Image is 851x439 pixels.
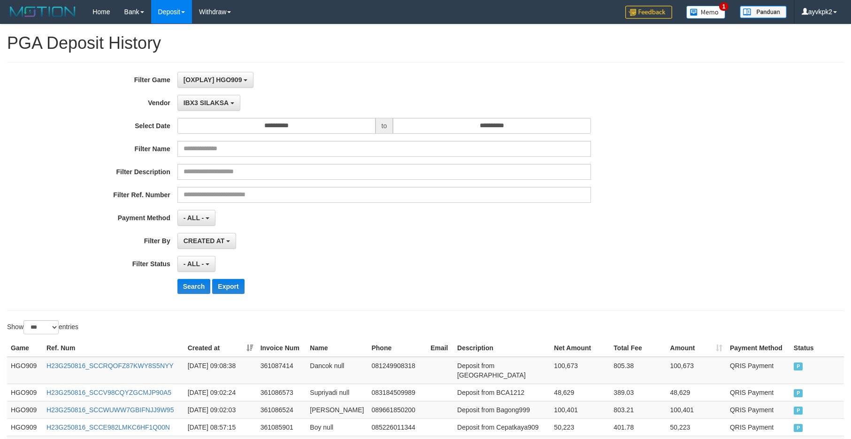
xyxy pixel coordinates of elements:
td: 100,401 [550,401,610,418]
span: PAID [794,407,803,415]
td: [DATE] 09:08:38 [184,357,257,384]
button: [OXPLAY] HGO909 [177,72,254,88]
span: - ALL - [184,214,204,222]
th: Phone [368,339,427,357]
button: Search [177,279,211,294]
td: HGO909 [7,357,43,384]
span: 1 [719,2,729,11]
span: IBX3 SILAKSA [184,99,229,107]
td: [DATE] 09:02:03 [184,401,257,418]
td: Supriyadi null [306,384,368,401]
td: QRIS Payment [726,357,790,384]
td: QRIS Payment [726,401,790,418]
select: Showentries [23,320,59,334]
td: 081249908318 [368,357,427,384]
td: 50,223 [550,418,610,436]
span: [OXPLAY] HGO909 [184,76,242,84]
td: Dancok null [306,357,368,384]
button: Export [212,279,244,294]
th: Description [453,339,550,357]
th: Total Fee [610,339,666,357]
span: CREATED AT [184,237,225,245]
td: 401.78 [610,418,666,436]
span: PAID [794,362,803,370]
a: H23G250816_SCCV98CQYZGCMJP90A5 [46,389,171,396]
td: HGO909 [7,384,43,401]
td: [DATE] 08:57:15 [184,418,257,436]
th: Email [427,339,453,357]
td: 361086573 [257,384,307,401]
th: Name [306,339,368,357]
h1: PGA Deposit History [7,34,844,53]
td: 100,673 [667,357,726,384]
td: 361087414 [257,357,307,384]
th: Net Amount [550,339,610,357]
img: Feedback.jpg [625,6,672,19]
img: MOTION_logo.png [7,5,78,19]
a: H23G250816_SCCWUWW7GBIFNJJ9W95 [46,406,174,414]
span: PAID [794,424,803,432]
th: Ref. Num [43,339,184,357]
td: 389.03 [610,384,666,401]
td: Deposit from Bagong999 [453,401,550,418]
td: Deposit from [GEOGRAPHIC_DATA] [453,357,550,384]
td: 100,401 [667,401,726,418]
th: Invoice Num [257,339,307,357]
td: 100,673 [550,357,610,384]
td: 805.38 [610,357,666,384]
td: Deposit from Cepatkaya909 [453,418,550,436]
td: QRIS Payment [726,418,790,436]
td: 48,629 [550,384,610,401]
td: [DATE] 09:02:24 [184,384,257,401]
td: 803.21 [610,401,666,418]
th: Amount: activate to sort column ascending [667,339,726,357]
td: 085226011344 [368,418,427,436]
span: - ALL - [184,260,204,268]
th: Payment Method [726,339,790,357]
img: Button%20Memo.svg [686,6,726,19]
td: 361085901 [257,418,307,436]
td: 083184509989 [368,384,427,401]
th: Created at: activate to sort column ascending [184,339,257,357]
td: Deposit from BCA1212 [453,384,550,401]
td: Boy null [306,418,368,436]
th: Status [790,339,844,357]
img: panduan.png [740,6,787,18]
td: 361086524 [257,401,307,418]
td: 48,629 [667,384,726,401]
button: IBX3 SILAKSA [177,95,240,111]
button: CREATED AT [177,233,237,249]
span: to [376,118,393,134]
label: Show entries [7,320,78,334]
td: 089661850200 [368,401,427,418]
th: Game [7,339,43,357]
td: [PERSON_NAME] [306,401,368,418]
a: H23G250816_SCCE982LMKC6HF1Q00N [46,424,170,431]
span: PAID [794,389,803,397]
button: - ALL - [177,256,215,272]
a: H23G250816_SCCRQOFZ87KWY8S5NYY [46,362,174,370]
button: - ALL - [177,210,215,226]
td: QRIS Payment [726,384,790,401]
td: 50,223 [667,418,726,436]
